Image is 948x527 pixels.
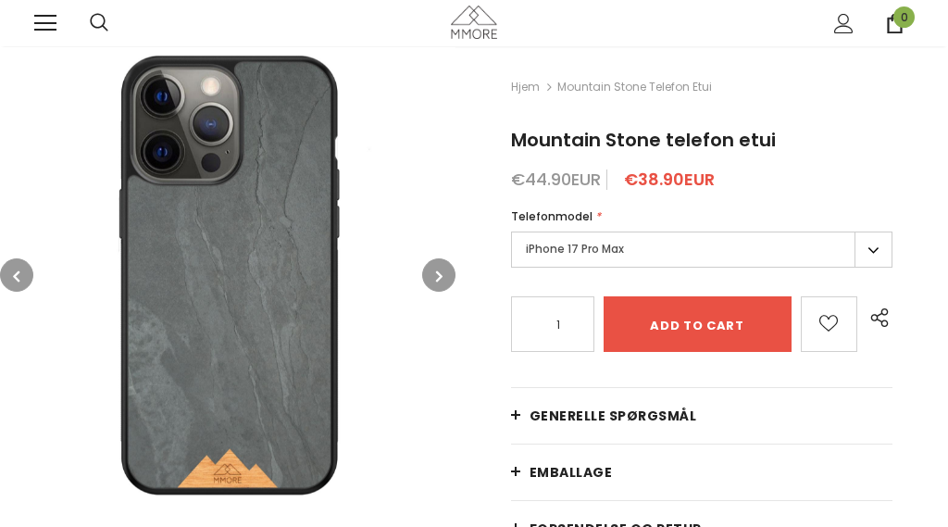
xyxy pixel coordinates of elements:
img: MMORE Cases [451,6,497,38]
a: Generelle spørgsmål [511,388,892,444]
input: Add to cart [604,296,792,352]
a: 0 [885,14,904,33]
span: €38.90EUR [624,168,715,191]
span: Telefonmodel [511,208,592,224]
span: €44.90EUR [511,168,601,191]
label: iPhone 17 Pro Max [511,232,892,268]
a: Hjem [511,76,540,98]
span: Mountain Stone telefon etui [557,76,712,98]
span: Generelle spørgsmål [530,407,697,425]
span: 0 [893,6,915,28]
span: Mountain Stone telefon etui [511,127,776,153]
